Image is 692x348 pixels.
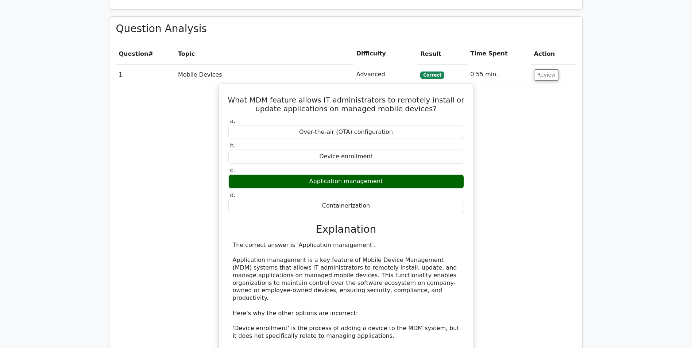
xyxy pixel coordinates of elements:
th: # [116,43,175,64]
th: Difficulty [353,43,418,64]
td: 1 [116,64,175,85]
th: Topic [175,43,353,64]
span: a. [230,117,236,124]
div: Over-the-air (OTA) configuration [228,125,464,139]
h5: What MDM feature allows IT administrators to remotely install or update applications on managed m... [228,96,465,113]
button: Review [534,69,559,81]
h3: Explanation [233,223,460,236]
th: Time Spent [467,43,531,64]
span: c. [230,167,235,174]
span: Correct [420,71,444,79]
th: Result [417,43,467,64]
div: Application management [228,174,464,189]
div: Device enrollment [228,150,464,164]
td: Advanced [353,64,418,85]
span: d. [230,192,236,198]
div: Containerization [228,199,464,213]
span: Question [119,50,148,57]
th: Action [531,43,576,64]
h3: Question Analysis [116,23,576,35]
td: 0:55 min. [467,64,531,85]
td: Mobile Devices [175,64,353,85]
span: b. [230,142,236,149]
